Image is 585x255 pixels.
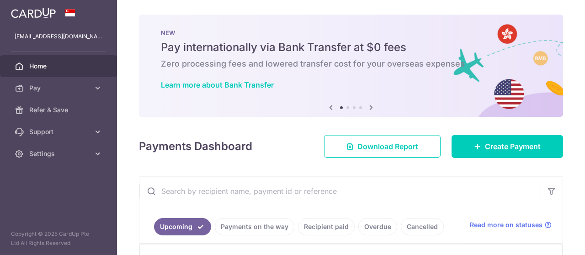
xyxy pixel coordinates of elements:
[161,80,274,89] a: Learn more about Bank Transfer
[139,177,541,206] input: Search by recipient name, payment id or reference
[161,58,541,69] h6: Zero processing fees and lowered transfer cost for your overseas expenses
[29,105,90,114] span: Refer & Save
[298,218,355,235] a: Recipient paid
[161,40,541,55] h5: Pay internationally via Bank Transfer at $0 fees
[161,29,541,36] p: NEW
[401,218,444,235] a: Cancelled
[215,218,294,235] a: Payments on the way
[29,62,90,71] span: Home
[15,32,102,41] p: [EMAIL_ADDRESS][DOMAIN_NAME]
[358,218,397,235] a: Overdue
[452,135,563,158] a: Create Payment
[154,218,211,235] a: Upcoming
[357,141,418,152] span: Download Report
[485,141,541,152] span: Create Payment
[139,15,563,117] img: Bank transfer banner
[324,135,441,158] a: Download Report
[29,127,90,136] span: Support
[29,149,90,158] span: Settings
[470,220,542,229] span: Read more on statuses
[29,83,90,93] span: Pay
[470,220,552,229] a: Read more on statuses
[139,138,252,155] h4: Payments Dashboard
[11,7,56,18] img: CardUp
